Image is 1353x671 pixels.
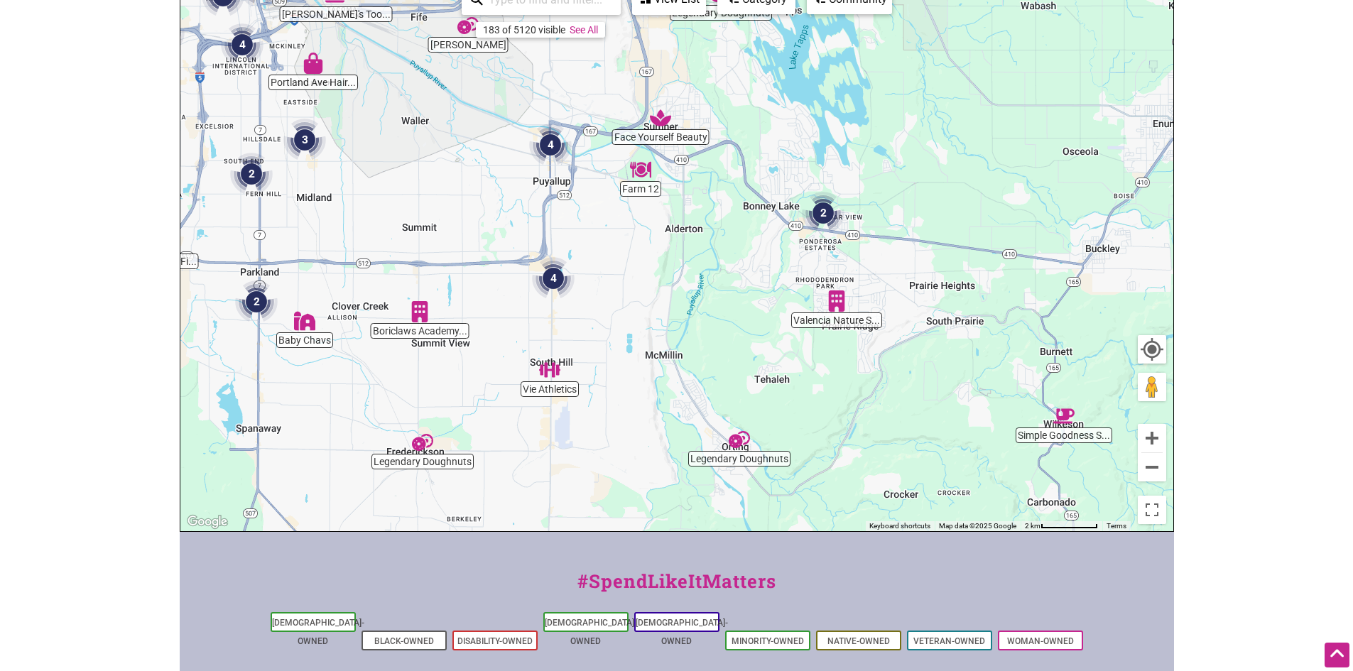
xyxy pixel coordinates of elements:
[827,636,890,646] a: Native-Owned
[526,251,580,305] div: 4
[796,186,850,240] div: 2
[1021,521,1102,531] button: Map Scale: 2 km per 77 pixels
[533,354,566,386] div: Vie Athletics
[452,9,484,42] div: Kusher Bakery
[644,102,677,134] div: Face Yourself Beauty
[406,426,439,459] div: Legendary Doughnuts
[723,423,756,456] div: Legendary Doughnuts
[136,6,190,60] div: 4
[180,567,1174,609] div: #SpendLikeItMatters
[457,636,533,646] a: Disability-Owned
[820,285,853,317] div: Valencia Nature School
[1138,453,1166,481] button: Zoom out
[1138,424,1166,452] button: Zoom in
[374,636,434,646] a: Black-Owned
[1025,522,1040,530] span: 2 km
[229,275,283,329] div: 2
[523,118,577,172] div: 4
[1048,400,1080,432] div: Simple Goodness Sisters Soda Shop
[129,65,183,119] div: 9
[272,618,364,646] a: [DEMOGRAPHIC_DATA]-Owned
[130,148,184,202] div: 4
[297,47,330,80] div: Portland Ave Hair & Beauty Supply
[913,636,985,646] a: Veteran-Owned
[636,618,728,646] a: [DEMOGRAPHIC_DATA]-Owned
[1138,373,1166,401] button: Drag Pegman onto the map to open Street View
[483,24,565,36] div: 183 of 5120 visible
[1138,335,1166,364] button: Your Location
[1107,522,1126,530] a: Terms
[1007,636,1074,646] a: Woman-Owned
[215,18,269,72] div: 4
[288,305,321,337] div: Baby Chavs
[184,513,231,531] img: Google
[1325,643,1349,667] div: Scroll Back to Top
[1136,495,1167,525] button: Toggle fullscreen view
[570,24,598,36] a: See All
[624,153,657,186] div: Farm 12
[278,113,332,167] div: 3
[184,513,231,531] a: Open this area in Google Maps (opens a new window)
[545,618,637,646] a: [DEMOGRAPHIC_DATA]-Owned
[869,521,930,531] button: Keyboard shortcuts
[732,636,804,646] a: Minority-Owned
[939,522,1016,530] span: Map data ©2025 Google
[224,147,278,201] div: 2
[403,295,436,328] div: Boriclaws Academy of Nail Technology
